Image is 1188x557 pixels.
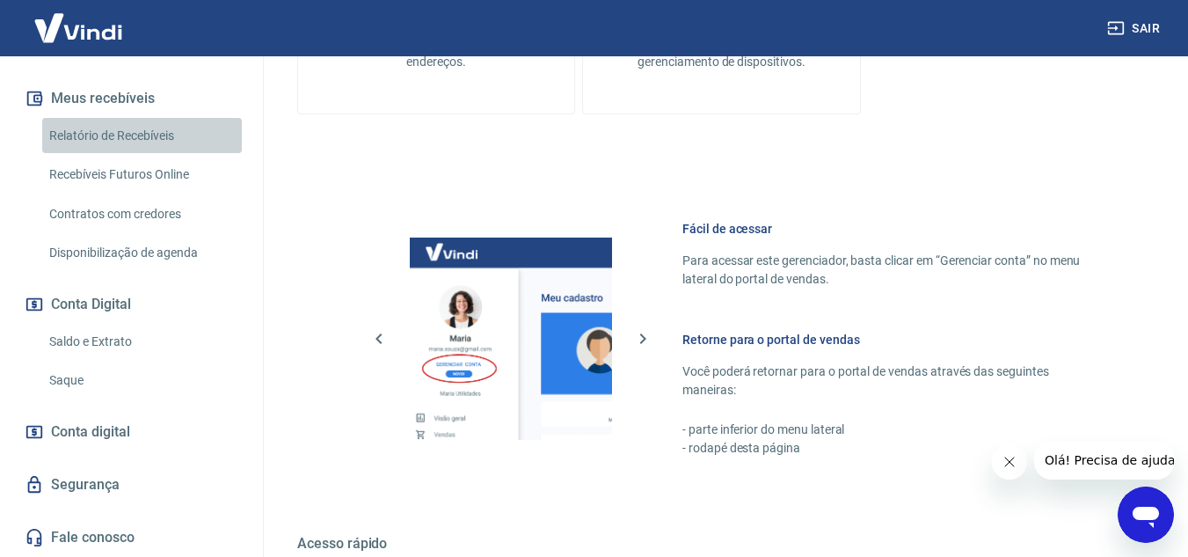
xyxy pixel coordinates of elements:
a: Contratos com credores [42,196,242,232]
a: Conta digital [21,413,242,451]
a: Recebíveis Futuros Online [42,157,242,193]
a: Relatório de Recebíveis [42,118,242,154]
a: Saldo e Extrato [42,324,242,360]
p: Para acessar este gerenciador, basta clicar em “Gerenciar conta” no menu lateral do portal de ven... [682,252,1104,289]
button: Meus recebíveis [21,79,242,118]
a: Segurança [21,465,242,504]
span: Olá! Precisa de ajuda? [11,12,148,26]
p: - rodapé desta página [682,439,1104,458]
a: Fale conosco [21,518,242,557]
iframe: Fechar mensagem [992,444,1027,480]
iframe: Mensagem da empresa [1034,441,1174,480]
span: Conta digital [51,420,130,444]
button: Conta Digital [21,285,242,324]
a: Saque [42,363,242,399]
h5: Acesso rápido [297,535,1146,553]
h6: Retorne para o portal de vendas [682,331,1104,348]
a: Disponibilização de agenda [42,235,242,271]
img: Imagem da dashboard mostrando o botão de gerenciar conta na sidebar no lado esquerdo [410,238,612,440]
img: Vindi [21,1,135,55]
p: Você poderá retornar para o portal de vendas através das seguintes maneiras: [682,363,1104,399]
p: - parte inferior do menu lateral [682,421,1104,439]
iframe: Botão para abrir a janela de mensagens [1118,487,1174,543]
h6: Fácil de acessar [682,220,1104,238]
button: Sair [1104,12,1167,45]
